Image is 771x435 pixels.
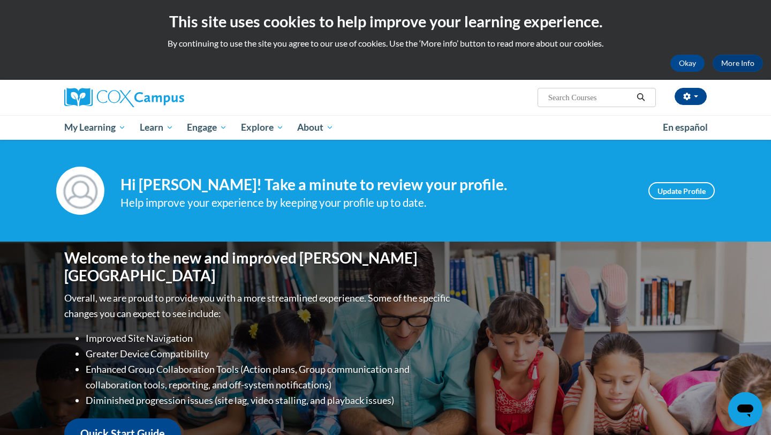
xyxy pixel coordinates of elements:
[656,116,715,139] a: En español
[234,115,291,140] a: Explore
[670,55,705,72] button: Okay
[64,249,452,285] h1: Welcome to the new and improved [PERSON_NAME][GEOGRAPHIC_DATA]
[64,88,268,107] a: Cox Campus
[713,55,763,72] a: More Info
[133,115,180,140] a: Learn
[675,88,707,105] button: Account Settings
[57,115,133,140] a: My Learning
[291,115,341,140] a: About
[663,122,708,133] span: En español
[64,88,184,107] img: Cox Campus
[8,11,763,32] h2: This site uses cookies to help improve your learning experience.
[86,362,452,393] li: Enhanced Group Collaboration Tools (Action plans, Group communication and collaboration tools, re...
[140,121,173,134] span: Learn
[56,167,104,215] img: Profile Image
[64,121,126,134] span: My Learning
[86,331,452,346] li: Improved Site Navigation
[64,290,452,321] p: Overall, we are proud to provide you with a more streamlined experience. Some of the specific cha...
[648,182,715,199] a: Update Profile
[633,91,649,104] button: Search
[86,393,452,408] li: Diminished progression issues (site lag, video stalling, and playback issues)
[728,392,762,426] iframe: Button to launch messaging window
[547,91,633,104] input: Search Courses
[86,346,452,362] li: Greater Device Compatibility
[241,121,284,134] span: Explore
[120,176,632,194] h4: Hi [PERSON_NAME]! Take a minute to review your profile.
[120,194,632,212] div: Help improve your experience by keeping your profile up to date.
[297,121,334,134] span: About
[8,37,763,49] p: By continuing to use the site you agree to our use of cookies. Use the ‘More info’ button to read...
[48,115,723,140] div: Main menu
[187,121,227,134] span: Engage
[180,115,234,140] a: Engage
